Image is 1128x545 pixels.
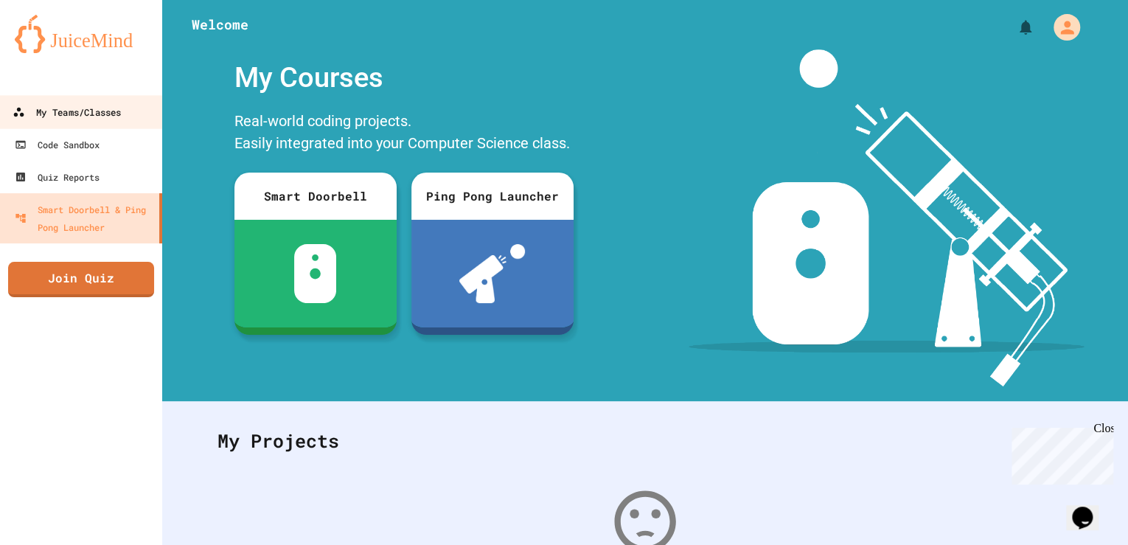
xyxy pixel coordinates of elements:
[1066,486,1113,530] iframe: chat widget
[15,136,100,153] div: Code Sandbox
[227,106,581,162] div: Real-world coding projects. Easily integrated into your Computer Science class.
[203,412,1087,470] div: My Projects
[294,244,336,303] img: sdb-white.svg
[15,15,147,53] img: logo-orange.svg
[227,49,581,106] div: My Courses
[411,173,574,220] div: Ping Pong Launcher
[1006,422,1113,485] iframe: chat widget
[15,168,100,186] div: Quiz Reports
[689,49,1084,386] img: banner-image-my-projects.png
[459,244,525,303] img: ppl-with-ball.png
[15,201,153,236] div: Smart Doorbell & Ping Pong Launcher
[6,6,102,94] div: Chat with us now!Close
[989,15,1038,40] div: My Notifications
[1038,10,1084,44] div: My Account
[13,103,121,122] div: My Teams/Classes
[8,262,154,297] a: Join Quiz
[234,173,397,220] div: Smart Doorbell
